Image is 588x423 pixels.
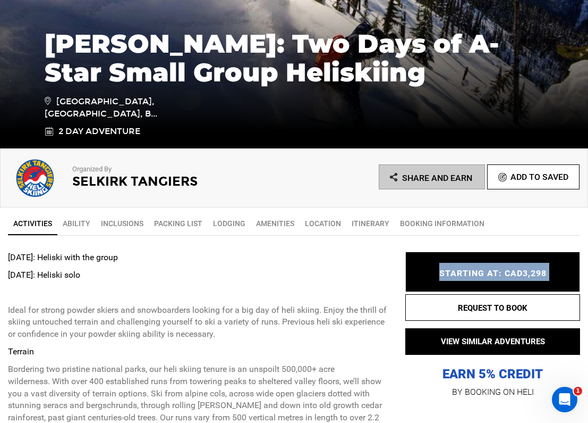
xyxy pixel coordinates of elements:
[8,346,34,356] strong: Terrain
[251,213,300,234] a: Amenities
[149,213,208,234] a: Packing List
[72,175,267,188] h2: Selkirk Tangiers
[8,157,62,200] img: b7c9005a67764c1fdc1ea0aaa7ccaed8.png
[552,387,577,412] iframe: Intercom live chat
[405,260,580,383] p: EARN 5% CREDIT
[405,294,580,321] button: REQUEST TO BOOK
[45,95,169,120] span: [GEOGRAPHIC_DATA], [GEOGRAPHIC_DATA], B...
[8,213,57,235] a: Activities
[57,213,96,234] a: Ability
[346,213,395,234] a: Itinerary
[96,213,149,234] a: Inclusions
[300,213,346,234] a: Location
[208,213,251,234] a: Lodging
[8,252,118,262] strong: [DATE]: Heliski with the group
[574,387,582,395] span: 1
[72,164,267,175] p: Organized By
[405,328,580,355] button: VIEW SIMILAR ADVENTURES
[510,172,568,182] span: Add To Saved
[439,268,547,278] span: STARTING AT: CAD3,298
[8,270,80,280] strong: [DATE]: Heliski solo
[58,126,140,138] span: 2 Day Adventure
[395,213,490,234] a: BOOKING INFORMATION
[405,385,580,400] p: BY BOOKING ON HELI
[8,304,389,341] p: Ideal for strong powder skiers and snowboarders looking for a big day of heli skiing. Enjoy the t...
[45,29,544,87] h1: [PERSON_NAME]: Two Days of A-Star Small Group Heliskiing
